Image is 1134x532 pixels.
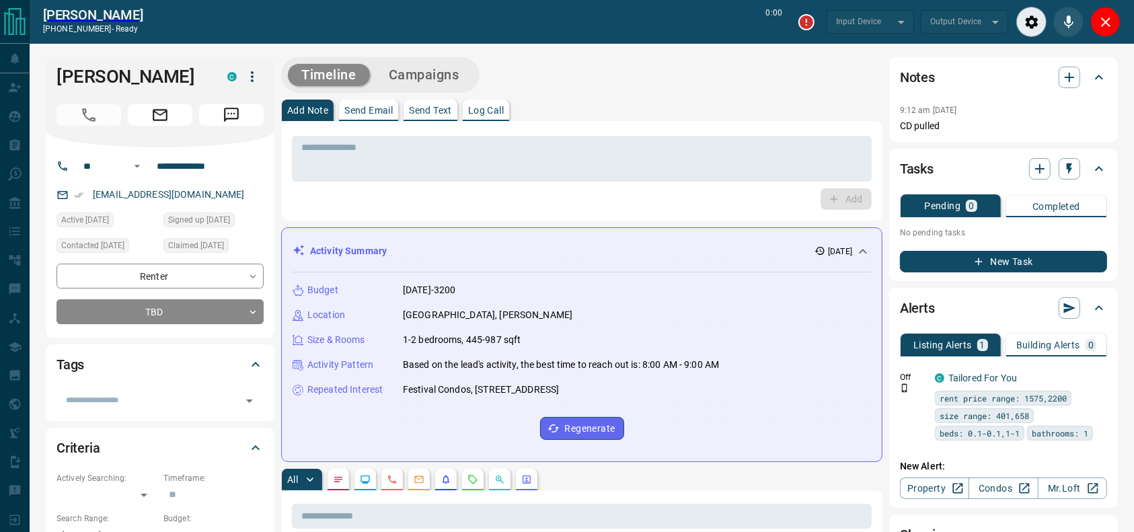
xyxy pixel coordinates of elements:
p: Listing Alerts [913,340,972,350]
div: Sun Aug 10 2025 [163,238,264,257]
p: No pending tasks [900,223,1107,243]
p: Size & Rooms [307,333,365,347]
span: Signed up [DATE] [168,213,230,227]
p: 1 [980,340,985,350]
p: Based on the lead's activity, the best time to reach out is: 8:00 AM - 9:00 AM [403,358,719,372]
div: Criteria [56,432,264,464]
p: Timeframe: [163,472,264,484]
svg: Calls [387,474,398,485]
span: Claimed [DATE] [168,239,224,252]
div: Mute [1053,7,1084,37]
a: Mr.Loft [1038,478,1107,499]
button: Open [240,391,259,410]
span: Message [199,104,264,126]
p: 0 [969,201,974,211]
a: [PERSON_NAME] [43,7,143,23]
div: Sun Aug 10 2025 [56,238,157,257]
button: Timeline [288,64,370,86]
p: Completed [1032,202,1080,211]
button: New Task [900,251,1107,272]
p: [GEOGRAPHIC_DATA], [PERSON_NAME] [403,308,572,322]
p: Send Text [409,106,452,115]
p: Actively Searching: [56,472,157,484]
p: Activity Pattern [307,358,373,372]
svg: Notes [333,474,344,485]
p: Log Call [468,106,504,115]
svg: Emails [414,474,424,485]
p: Budget [307,283,338,297]
svg: Requests [467,474,478,485]
svg: Lead Browsing Activity [360,474,371,485]
div: Audio Settings [1016,7,1047,37]
p: 0 [1088,340,1094,350]
p: Location [307,308,345,322]
p: Activity Summary [310,244,387,258]
span: bathrooms: 1 [1032,426,1088,440]
span: beds: 0.1-0.1,1-1 [940,426,1020,440]
span: Contacted [DATE] [61,239,124,252]
h2: Tags [56,354,84,375]
p: Repeated Interest [307,383,383,397]
h2: Criteria [56,437,100,459]
p: Search Range: [56,512,157,525]
p: 1-2 bedrooms, 445-987 sqft [403,333,521,347]
button: Campaigns [375,64,473,86]
p: [PHONE_NUMBER] - [43,23,143,35]
span: rent price range: 1575,2200 [940,391,1067,405]
div: Tags [56,348,264,381]
div: Mon Jul 14 2025 [163,213,264,231]
a: Tailored For You [948,373,1017,383]
p: New Alert: [900,459,1107,473]
span: size range: 401,658 [940,409,1029,422]
h1: [PERSON_NAME] [56,66,207,87]
div: Alerts [900,292,1107,324]
div: Tasks [900,153,1107,185]
h2: Tasks [900,158,934,180]
a: [EMAIL_ADDRESS][DOMAIN_NAME] [93,189,245,200]
div: Renter [56,264,264,289]
svg: Agent Actions [521,474,532,485]
span: Email [128,104,192,126]
svg: Opportunities [494,474,505,485]
div: Sun Aug 10 2025 [56,213,157,231]
svg: Push Notification Only [900,383,909,393]
p: Send Email [344,106,393,115]
svg: Listing Alerts [441,474,451,485]
p: All [287,475,298,484]
p: Add Note [287,106,328,115]
p: CD pulled [900,119,1107,133]
div: condos.ca [227,72,237,81]
div: TBD [56,299,264,324]
p: [DATE] [828,245,852,258]
div: Close [1090,7,1121,37]
div: Activity Summary[DATE] [293,239,871,264]
p: Off [900,371,927,383]
div: condos.ca [935,373,944,383]
p: Festival Condos, [STREET_ADDRESS] [403,383,559,397]
p: Pending [924,201,960,211]
h2: Alerts [900,297,935,319]
p: [DATE]-3200 [403,283,455,297]
svg: Email Verified [74,190,83,200]
p: Budget: [163,512,264,525]
span: Call [56,104,121,126]
span: ready [116,24,139,34]
div: Notes [900,61,1107,93]
button: Regenerate [540,417,624,440]
a: Property [900,478,969,499]
h2: Notes [900,67,935,88]
p: 9:12 am [DATE] [900,106,957,115]
button: Open [129,158,145,174]
span: Active [DATE] [61,213,109,227]
p: Building Alerts [1016,340,1080,350]
p: 0:00 [766,7,782,37]
a: Condos [969,478,1038,499]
